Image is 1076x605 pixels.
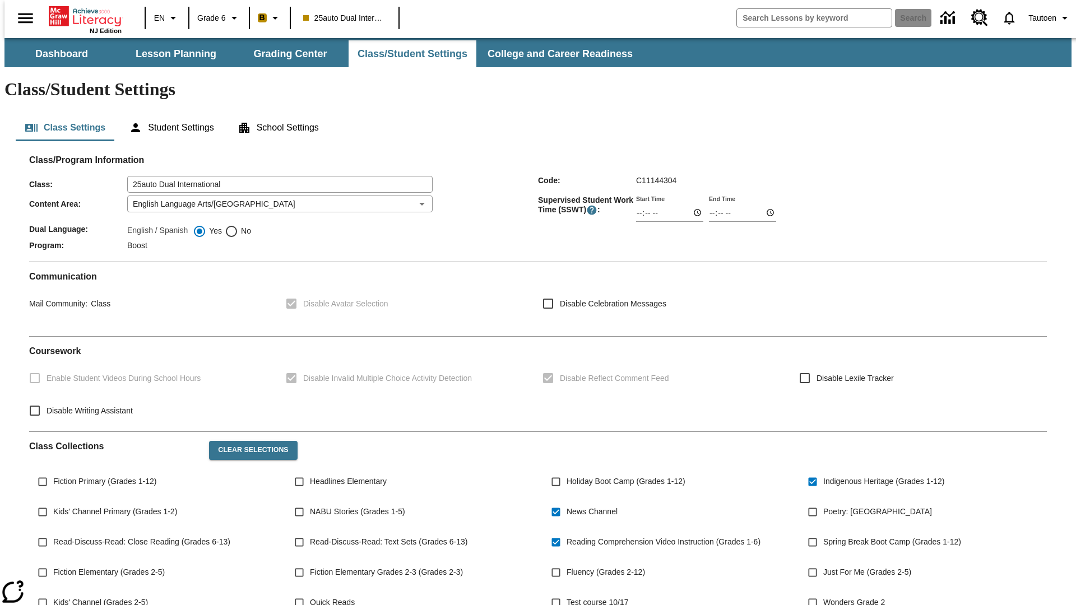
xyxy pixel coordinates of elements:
span: Disable Writing Assistant [47,405,133,417]
span: No [238,225,251,237]
a: Home [49,5,122,27]
span: Supervised Student Work Time (SSWT) : [538,196,636,216]
button: College and Career Readiness [479,40,642,67]
span: C11144304 [636,176,676,185]
span: Fiction Elementary Grades 2-3 (Grades 2-3) [310,566,463,578]
button: Grade: Grade 6, Select a grade [193,8,245,28]
button: Lesson Planning [120,40,232,67]
button: Open side menu [9,2,42,35]
h1: Class/Student Settings [4,79,1072,100]
div: Home [49,4,122,34]
div: Coursework [29,346,1047,422]
span: B [259,11,265,25]
span: Content Area : [29,199,127,208]
button: Grading Center [234,40,346,67]
div: SubNavbar [4,40,643,67]
span: Holiday Boot Camp (Grades 1-12) [567,476,685,487]
span: Indigenous Heritage (Grades 1-12) [823,476,944,487]
input: Class [127,176,433,193]
a: Resource Center, Will open in new tab [964,3,995,33]
span: Enable Student Videos During School Hours [47,373,201,384]
span: NJ Edition [90,27,122,34]
h2: Communication [29,271,1047,282]
a: Data Center [934,3,964,34]
span: Headlines Elementary [310,476,387,487]
button: Boost Class color is peach. Change class color [253,8,286,28]
span: Fiction Primary (Grades 1-12) [53,476,156,487]
div: Communication [29,271,1047,327]
span: Fiction Elementary (Grades 2-5) [53,566,165,578]
span: Program : [29,241,127,250]
div: Class/Program Information [29,166,1047,253]
span: Kids' Channel Primary (Grades 1-2) [53,506,177,518]
span: Disable Avatar Selection [303,298,388,310]
a: Notifications [995,3,1024,32]
button: Profile/Settings [1024,8,1076,28]
span: Reading Comprehension Video Instruction (Grades 1-6) [567,536,760,548]
span: Fluency (Grades 2-12) [567,566,645,578]
button: Language: EN, Select a language [149,8,185,28]
span: Spring Break Boot Camp (Grades 1-12) [823,536,961,548]
button: Dashboard [6,40,118,67]
div: Class/Student Settings [16,114,1060,141]
button: Clear Selections [209,441,297,460]
span: Boost [127,241,147,250]
span: Class [87,299,110,308]
span: 25auto Dual International [303,12,386,24]
button: Class Settings [16,114,114,141]
span: Disable Invalid Multiple Choice Activity Detection [303,373,472,384]
span: Class : [29,180,127,189]
span: Tautoen [1028,12,1056,24]
h2: Class Collections [29,441,200,452]
span: Disable Celebration Messages [560,298,666,310]
div: SubNavbar [4,38,1072,67]
span: Read-Discuss-Read: Close Reading (Grades 6-13) [53,536,230,548]
button: Student Settings [120,114,222,141]
span: Code : [538,176,636,185]
span: Dual Language : [29,225,127,234]
span: Disable Lexile Tracker [817,373,894,384]
label: English / Spanish [127,225,188,238]
span: Just For Me (Grades 2-5) [823,566,911,578]
span: Read-Discuss-Read: Text Sets (Grades 6-13) [310,536,467,548]
span: NABU Stories (Grades 1-5) [310,506,405,518]
span: Poetry: [GEOGRAPHIC_DATA] [823,506,932,518]
div: English Language Arts/[GEOGRAPHIC_DATA] [127,196,433,212]
button: School Settings [229,114,328,141]
button: Supervised Student Work Time is the timeframe when students can take LevelSet and when lessons ar... [586,204,597,216]
span: Yes [206,225,222,237]
button: Class/Student Settings [349,40,476,67]
label: End Time [709,194,735,203]
span: Grade 6 [197,12,226,24]
span: News Channel [567,506,618,518]
input: search field [737,9,892,27]
h2: Course work [29,346,1047,356]
span: Mail Community : [29,299,87,308]
h2: Class/Program Information [29,155,1047,165]
span: Disable Reflect Comment Feed [560,373,669,384]
span: EN [154,12,165,24]
label: Start Time [636,194,665,203]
